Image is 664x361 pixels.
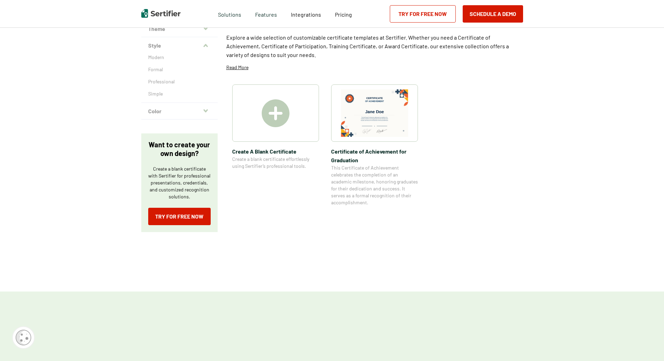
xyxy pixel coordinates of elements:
[291,9,321,18] a: Integrations
[262,99,289,127] img: Create A Blank Certificate
[16,330,31,345] img: Cookie Popup Icon
[141,37,218,54] button: Style
[141,9,180,18] img: Sertifier | Digital Credentialing Platform
[232,156,319,170] span: Create a blank certificate effortlessly using Sertifier’s professional tools.
[148,78,211,85] a: Professional
[148,54,211,61] a: Modern
[141,54,218,103] div: Style
[390,5,456,23] a: Try for Free Now
[629,328,664,361] iframe: Chat Widget
[255,9,277,18] span: Features
[331,164,418,206] span: This Certificate of Achievement celebrates the completion of an academic milestone, honoring grad...
[226,64,249,71] p: Read More
[148,66,211,73] a: Formal
[148,90,211,97] a: Simple
[463,5,523,23] button: Schedule a Demo
[218,9,241,18] span: Solutions
[341,89,408,137] img: Certificate of Achievement for Graduation
[148,140,211,158] p: Want to create your own design?
[141,20,218,37] button: Theme
[331,147,418,164] span: Certificate of Achievement for Graduation
[335,11,352,18] span: Pricing
[141,103,218,120] button: Color
[331,84,418,206] a: Certificate of Achievement for GraduationCertificate of Achievement for GraduationThis Certificat...
[335,9,352,18] a: Pricing
[226,33,523,59] p: Explore a wide selection of customizable certificate templates at Sertifier. Whether you need a C...
[148,165,211,200] p: Create a blank certificate with Sertifier for professional presentations, credentials, and custom...
[232,147,319,156] span: Create A Blank Certificate
[148,208,211,225] a: Try for Free Now
[291,11,321,18] span: Integrations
